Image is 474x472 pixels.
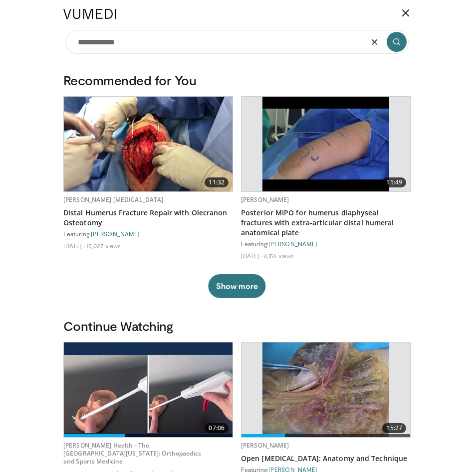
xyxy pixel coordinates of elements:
img: 96ff3178-9bc5-44d7-83c1-7bb6291c9b10.620x360_q85_upscale.jpg [64,97,233,191]
span: 07:06 [205,423,229,433]
img: VuMedi Logo [63,9,116,19]
a: 11:32 [64,97,233,191]
a: 15:27 [241,342,410,437]
a: [PERSON_NAME] Health - The [GEOGRAPHIC_DATA][US_STATE]: Orthopaedics and Sports Medicine [63,441,201,466]
input: Search topics, interventions [65,30,409,54]
span: 11:49 [382,177,406,187]
a: Posterior MIPO for humerus diaphyseal fractures with extra-articular distal humeral anatomical plate [241,208,411,238]
img: c4d8b9d5-7c82-42cf-8d11-eaf4d94cea67.620x360_q85_upscale.jpg [64,342,233,437]
li: 15,027 views [86,242,121,250]
a: Distal Humerus Fracture Repair with Olecranon Osteotomy [63,208,233,228]
a: Open [MEDICAL_DATA]: Anatomy and Technique [241,454,411,464]
h3: Continue Watching [63,318,411,334]
a: 11:49 [241,97,410,191]
a: [PERSON_NAME] [241,195,289,204]
a: [PERSON_NAME] [241,441,289,450]
button: Show more [208,274,265,298]
h3: Recommended for You [63,72,411,88]
span: 11:32 [205,177,229,187]
a: [PERSON_NAME] [MEDICAL_DATA] [63,195,163,204]
a: [PERSON_NAME] [268,240,317,247]
li: [DATE] [63,242,85,250]
div: Featuring: [63,230,233,238]
img: beeb31de-7558-421e-9f50-864d77cfd106.620x360_q85_upscale.jpg [262,97,389,191]
span: 15:27 [382,423,406,433]
li: [DATE] [241,252,262,260]
a: [PERSON_NAME] [91,230,140,237]
a: 07:06 [64,342,233,437]
li: 6,156 views [264,252,294,260]
div: Featuring: [241,240,411,248]
img: Bindra_-_open_carpal_tunnel_2.png.620x360_q85_upscale.jpg [262,342,389,437]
